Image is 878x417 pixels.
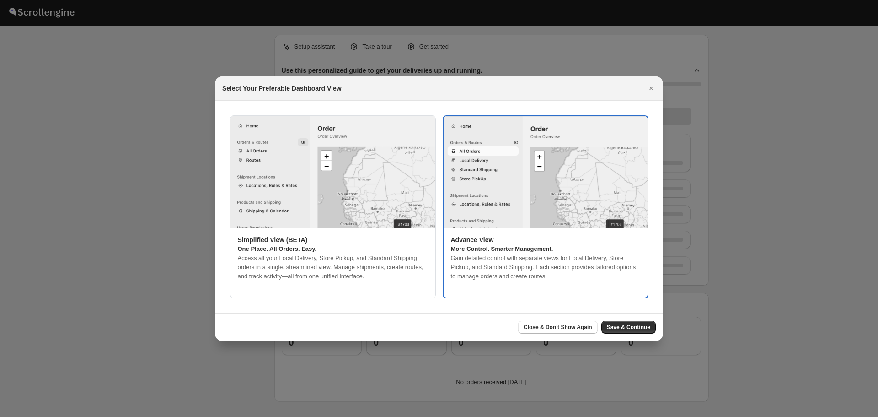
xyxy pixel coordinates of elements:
[230,116,435,228] img: simplified
[238,244,428,254] p: One Place. All Orders. Easy.
[607,324,650,331] span: Save & Continue
[222,84,342,93] h2: Select Your Preferable Dashboard View
[645,82,658,95] button: Close
[518,321,598,334] button: Close & Don't Show Again
[451,244,640,254] p: More Control. Smarter Management.
[444,116,648,228] img: legacy
[524,324,592,331] span: Close & Don't Show Again
[451,235,640,244] p: Advance View
[238,254,428,281] p: Access all your Local Delivery, Store Pickup, and Standard Shipping orders in a single, streamlin...
[238,235,428,244] p: Simplified View (BETA)
[601,321,656,334] button: Save & Continue
[451,254,640,281] p: Gain detailed control with separate views for Local Delivery, Store Pickup, and Standard Shipping...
